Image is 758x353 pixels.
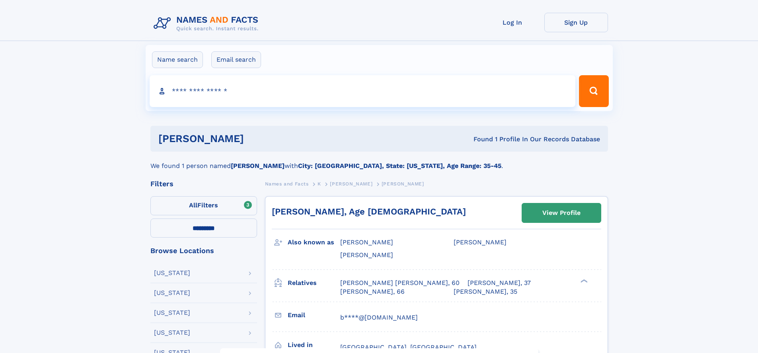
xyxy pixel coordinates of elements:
[288,236,340,249] h3: Also known as
[288,308,340,322] h3: Email
[359,135,600,144] div: Found 1 Profile In Our Records Database
[154,330,190,336] div: [US_STATE]
[150,180,257,187] div: Filters
[154,270,190,276] div: [US_STATE]
[265,179,309,189] a: Names and Facts
[288,338,340,352] h3: Lived in
[150,152,608,171] div: We found 1 person named with .
[454,238,507,246] span: [PERSON_NAME]
[544,13,608,32] a: Sign Up
[522,203,601,222] a: View Profile
[340,287,405,296] a: [PERSON_NAME], 66
[340,279,460,287] a: [PERSON_NAME] [PERSON_NAME], 60
[542,204,581,222] div: View Profile
[154,290,190,296] div: [US_STATE]
[231,162,284,170] b: [PERSON_NAME]
[454,287,517,296] a: [PERSON_NAME], 35
[481,13,544,32] a: Log In
[150,247,257,254] div: Browse Locations
[579,75,608,107] button: Search Button
[318,181,321,187] span: K
[382,181,424,187] span: [PERSON_NAME]
[150,13,265,34] img: Logo Names and Facts
[189,201,197,209] span: All
[468,279,531,287] a: [PERSON_NAME], 37
[318,179,321,189] a: K
[158,134,359,144] h1: [PERSON_NAME]
[272,207,466,216] a: [PERSON_NAME], Age [DEMOGRAPHIC_DATA]
[340,238,393,246] span: [PERSON_NAME]
[152,51,203,68] label: Name search
[298,162,501,170] b: City: [GEOGRAPHIC_DATA], State: [US_STATE], Age Range: 35-45
[150,196,257,215] label: Filters
[211,51,261,68] label: Email search
[330,181,372,187] span: [PERSON_NAME]
[154,310,190,316] div: [US_STATE]
[340,343,477,351] span: [GEOGRAPHIC_DATA], [GEOGRAPHIC_DATA]
[579,278,588,283] div: ❯
[340,251,393,259] span: [PERSON_NAME]
[288,276,340,290] h3: Relatives
[150,75,576,107] input: search input
[330,179,372,189] a: [PERSON_NAME]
